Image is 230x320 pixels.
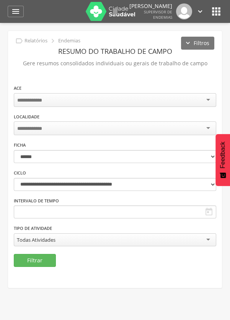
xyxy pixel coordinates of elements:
i:  [111,7,120,16]
i:  [204,207,214,217]
i:  [196,7,204,16]
header: Resumo do Trabalho de Campo [14,44,216,58]
label: ACE [14,85,21,91]
i:  [49,37,57,45]
i:  [210,5,222,18]
span: Supervisor de Endemias [144,9,172,20]
label: Intervalo de Tempo [14,198,59,204]
p: Gere resumos consolidados individuais ou gerais de trabalho de campo [14,58,216,69]
p: Relatórios [24,38,47,44]
label: Ciclo [14,170,26,176]
a:  [196,3,204,19]
p: Endemias [58,38,80,44]
a:  [111,3,120,19]
button: Feedback - Mostrar pesquisa [215,134,230,186]
p: [PERSON_NAME] [129,3,172,9]
i:  [11,7,20,16]
i:  [15,37,23,45]
label: Ficha [14,142,26,148]
button: Filtros [181,37,214,50]
div: Todas Atividades [17,236,55,243]
a:  [8,6,24,17]
label: Localidade [14,114,39,120]
button: Filtrar [14,254,56,267]
span: Feedback [219,142,226,168]
label: Tipo de Atividade [14,225,52,231]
